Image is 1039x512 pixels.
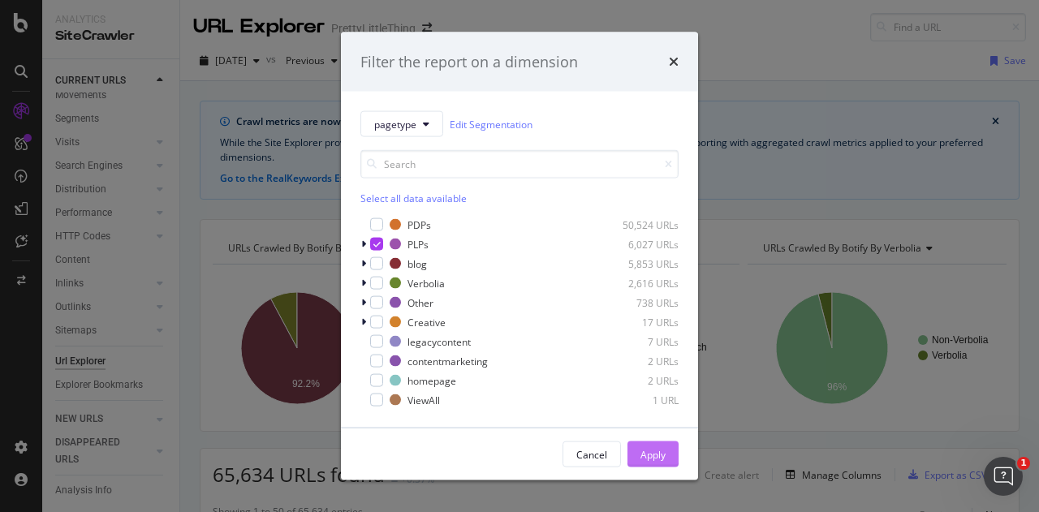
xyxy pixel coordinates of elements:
[407,237,429,251] div: PLPs
[599,237,679,251] div: 6,027 URLs
[599,315,679,329] div: 17 URLs
[576,447,607,461] div: Cancel
[599,217,679,231] div: 50,524 URLs
[669,51,679,72] div: times
[407,373,456,387] div: homepage
[599,256,679,270] div: 5,853 URLs
[599,373,679,387] div: 2 URLs
[407,295,433,309] div: Other
[599,393,679,407] div: 1 URL
[599,276,679,290] div: 2,616 URLs
[407,315,446,329] div: Creative
[627,441,679,467] button: Apply
[407,334,471,348] div: legacycontent
[407,217,431,231] div: PDPs
[341,32,698,480] div: modal
[374,117,416,131] span: pagetype
[599,334,679,348] div: 7 URLs
[360,191,679,205] div: Select all data available
[1017,457,1030,470] span: 1
[407,354,488,368] div: contentmarketing
[563,441,621,467] button: Cancel
[599,354,679,368] div: 2 URLs
[450,115,532,132] a: Edit Segmentation
[407,256,427,270] div: blog
[407,393,440,407] div: ViewAll
[640,447,666,461] div: Apply
[984,457,1023,496] iframe: Intercom live chat
[407,276,445,290] div: Verbolia
[360,51,578,72] div: Filter the report on a dimension
[360,111,443,137] button: pagetype
[360,150,679,179] input: Search
[599,295,679,309] div: 738 URLs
